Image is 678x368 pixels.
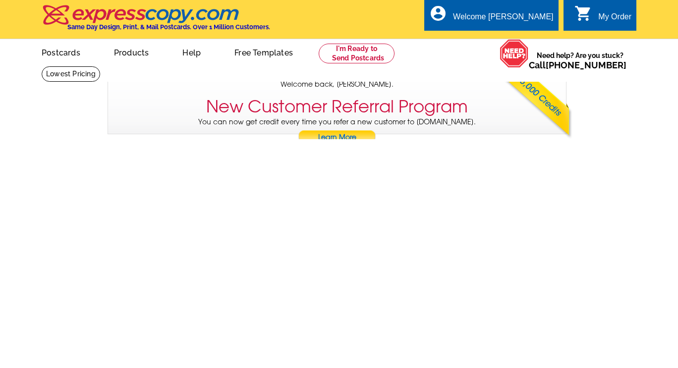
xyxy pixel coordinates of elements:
[574,11,631,23] a: shopping_cart My Order
[298,130,376,145] a: Learn More
[67,23,270,31] h4: Same Day Design, Print, & Mail Postcards. Over 1 Million Customers.
[598,12,631,26] div: My Order
[500,39,529,68] img: help
[167,40,217,63] a: Help
[546,60,626,70] a: [PHONE_NUMBER]
[429,4,447,22] i: account_circle
[529,51,631,70] span: Need help? Are you stuck?
[281,79,394,90] span: Welcome back, [PERSON_NAME].
[108,117,566,145] p: You can now get credit every time you refer a new customer to [DOMAIN_NAME].
[42,12,270,31] a: Same Day Design, Print, & Mail Postcards. Over 1 Million Customers.
[206,97,468,117] h3: New Customer Referral Program
[26,40,96,63] a: Postcards
[219,40,309,63] a: Free Templates
[529,60,626,70] span: Call
[98,40,165,63] a: Products
[574,4,592,22] i: shopping_cart
[453,12,553,26] div: Welcome [PERSON_NAME]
